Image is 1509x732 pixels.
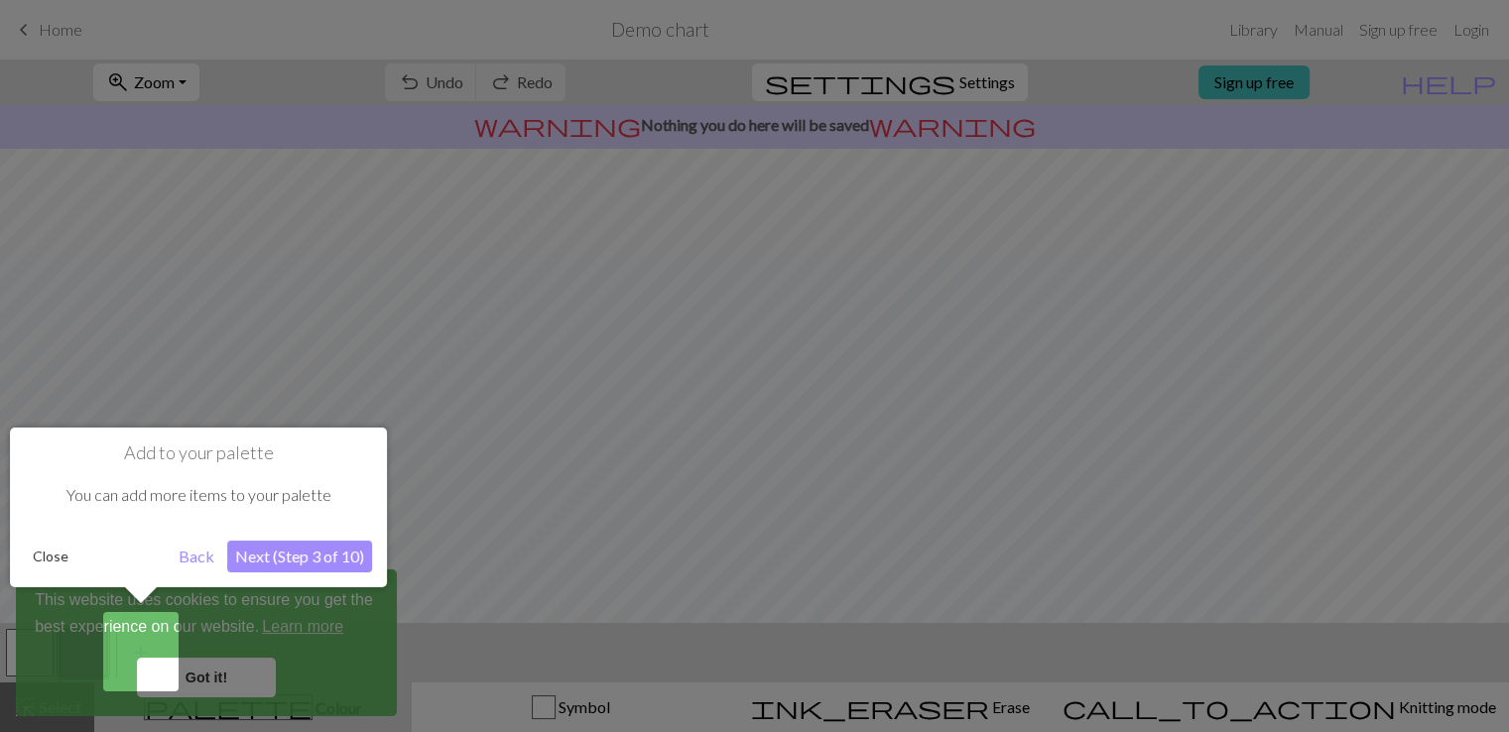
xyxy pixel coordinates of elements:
button: Back [171,541,222,572]
h1: Add to your palette [25,442,372,464]
div: You can add more items to your palette [25,464,372,526]
button: Next (Step 3 of 10) [227,541,372,572]
button: Close [25,542,76,571]
div: Add to your palette [10,427,387,587]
